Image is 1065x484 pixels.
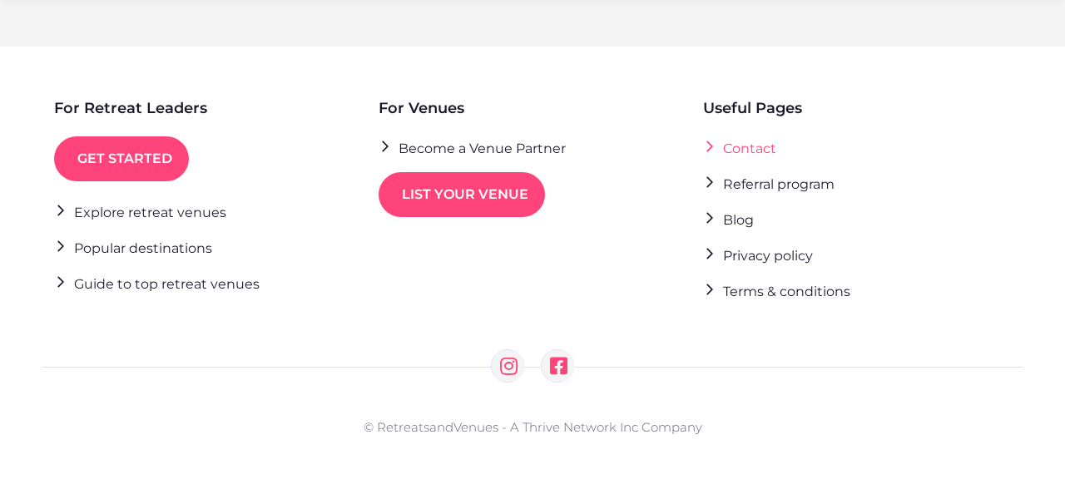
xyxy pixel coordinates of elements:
[50,410,1015,437] p: © RetreatsandVenues - A Thrive Network Inc Company
[379,96,464,120] h5: For Venues
[703,136,776,159] a: Contact
[703,96,802,120] h5: Useful Pages
[379,172,545,217] a: List your venue
[703,244,813,266] a: Privacy policy
[54,96,207,120] h5: For Retreat Leaders
[703,208,754,230] a: Blog
[54,272,260,294] a: Guide to top retreat venues
[703,172,835,195] a: Referral program
[54,136,189,181] a: Get started
[379,136,566,159] a: Become a Venue Partner
[54,200,226,223] a: Explore retreat venues
[54,236,212,259] a: Popular destinations
[703,279,850,302] a: Terms & conditions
